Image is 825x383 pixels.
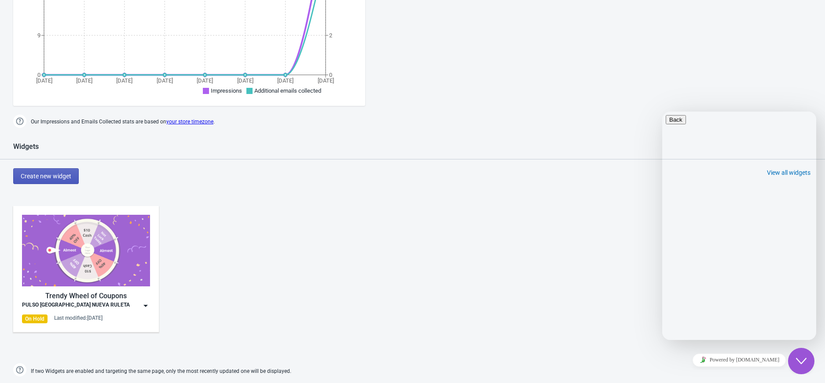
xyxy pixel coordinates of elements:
[22,314,48,323] div: On Hold
[21,173,71,180] span: Create new widget
[22,215,150,286] img: trendy_game.png
[54,314,103,322] div: Last modified: [DATE]
[31,115,215,129] span: Our Impressions and Emails Collected stats are based on .
[22,301,130,310] div: PULSO [GEOGRAPHIC_DATA] NUEVA RULETA
[37,32,40,39] tspan: 9
[329,32,332,39] tspan: 2
[31,364,291,379] span: If two Widgets are enabled and targeting the same page, only the most recently updated one will b...
[37,72,40,78] tspan: 0
[36,77,52,84] tspan: [DATE]
[211,87,242,94] span: Impressions
[22,291,150,301] div: Trendy Wheel of Coupons
[141,301,150,310] img: dropdown.png
[13,363,26,376] img: help.png
[197,77,213,84] tspan: [DATE]
[329,72,332,78] tspan: 0
[157,77,173,84] tspan: [DATE]
[662,350,816,370] iframe: chat widget
[13,168,79,184] button: Create new widget
[277,77,293,84] tspan: [DATE]
[166,119,213,125] a: your store timezone
[788,348,816,374] iframe: chat widget
[116,77,132,84] tspan: [DATE]
[254,87,321,94] span: Additional emails collected
[237,77,253,84] tspan: [DATE]
[13,115,26,128] img: help.png
[318,77,334,84] tspan: [DATE]
[662,112,816,340] iframe: chat widget
[76,77,92,84] tspan: [DATE]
